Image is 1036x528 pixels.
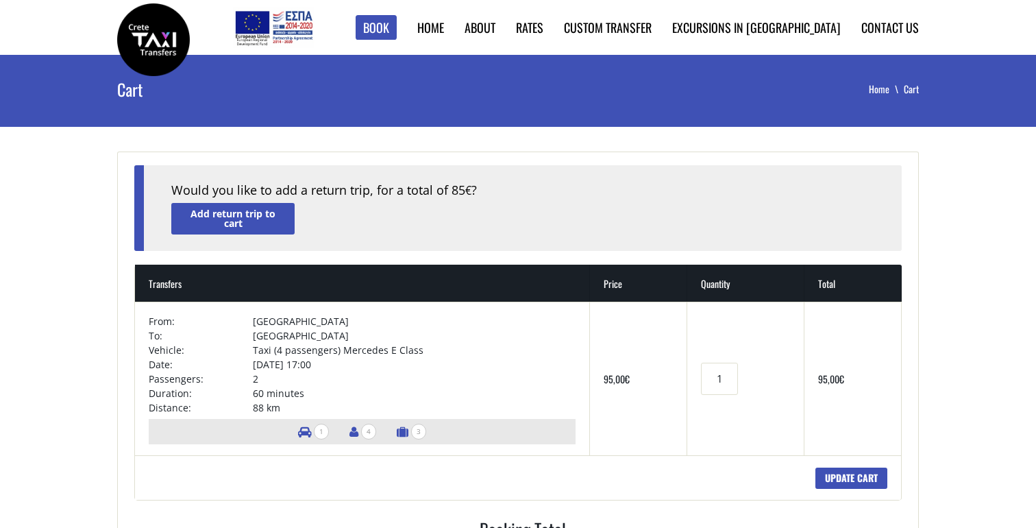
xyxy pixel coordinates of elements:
td: Taxi (4 passengers) Mercedes E Class [253,343,576,357]
a: Home [417,19,444,36]
a: Home [869,82,904,96]
td: 2 [253,372,576,386]
span: 3 [411,424,426,440]
th: Transfers [135,265,590,302]
img: e-bannersEUERDF180X90.jpg [233,7,314,48]
li: Cart [904,82,919,96]
span: 1 [314,424,329,440]
td: Duration: [149,386,253,400]
span: € [465,183,471,198]
td: 60 minutes [253,386,576,400]
bdi: 95,00 [818,372,844,386]
li: Number of luggage items [390,419,433,444]
td: [GEOGRAPHIC_DATA] [253,314,576,328]
td: [DATE] 17:00 [253,357,576,372]
td: Distance: [149,400,253,415]
span: € [839,372,844,386]
td: Passengers: [149,372,253,386]
td: Vehicle: [149,343,253,357]
h1: Cart [117,55,387,123]
th: Quantity [687,265,804,302]
td: Date: [149,357,253,372]
td: From: [149,314,253,328]
span: € [625,372,630,386]
td: [GEOGRAPHIC_DATA] [253,328,576,343]
a: Add return trip to cart [171,203,295,234]
li: Number of passengers [343,419,383,444]
a: Book [356,15,397,40]
a: Custom Transfer [564,19,652,36]
input: Transfers quantity [701,363,738,395]
li: Number of vehicles [291,419,336,444]
td: 88 km [253,400,576,415]
span: 4 [361,424,376,440]
a: Excursions in [GEOGRAPHIC_DATA] [672,19,841,36]
a: Contact us [861,19,919,36]
td: To: [149,328,253,343]
th: Price [590,265,687,302]
div: Would you like to add a return trip, for a total of 85 ? [171,182,874,200]
input: Update cart [815,468,887,489]
a: About [465,19,495,36]
th: Total [804,265,902,302]
a: Rates [516,19,543,36]
bdi: 95,00 [604,372,630,386]
img: Crete Taxi Transfers | Crete Taxi Transfers Cart | Crete Taxi Transfers [117,3,190,76]
a: Crete Taxi Transfers | Crete Taxi Transfers Cart | Crete Taxi Transfers [117,31,190,45]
